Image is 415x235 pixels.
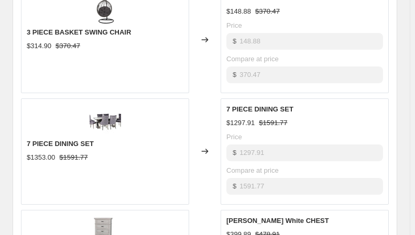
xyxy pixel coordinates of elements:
[226,55,279,63] span: Compare at price
[226,217,329,225] span: [PERSON_NAME] White CHEST
[226,6,251,17] div: $148.88
[56,41,80,51] strike: $370.47
[226,118,255,128] div: $1297.91
[233,37,236,45] span: $
[90,104,121,136] img: 7-piece-dining-set-613514_80x.jpg
[27,140,94,148] span: 7 PIECE DINING SET
[255,6,280,17] strike: $370.47
[226,105,293,113] span: 7 PIECE DINING SET
[27,152,55,163] div: $1353.00
[226,133,242,141] span: Price
[27,41,51,51] div: $314.90
[259,118,287,128] strike: $1591.77
[226,166,279,174] span: Compare at price
[27,28,131,36] span: 3 PIECE BASKET SWING CHAIR
[59,152,88,163] strike: $1591.77
[226,21,242,29] span: Price
[233,182,236,190] span: $
[233,149,236,156] span: $
[233,71,236,79] span: $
